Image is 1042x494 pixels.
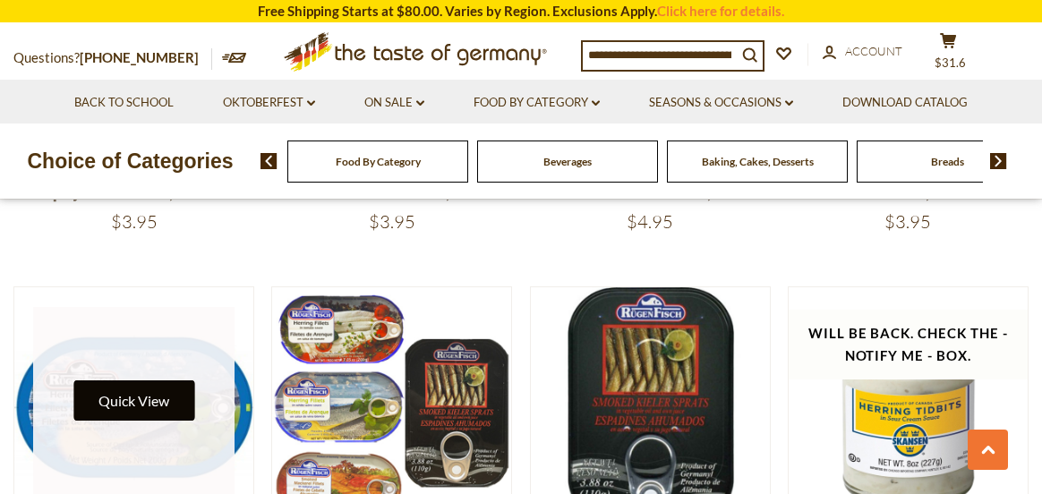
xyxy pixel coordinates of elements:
[823,42,902,62] a: Account
[884,210,931,233] span: $3.95
[474,93,600,113] a: Food By Category
[223,93,315,113] a: Oktoberfest
[921,32,975,77] button: $31.6
[111,210,158,233] span: $3.95
[80,49,199,65] a: [PHONE_NUMBER]
[336,155,421,168] a: Food By Category
[13,47,212,70] p: Questions?
[543,155,592,168] a: Beverages
[935,55,966,70] span: $31.6
[990,153,1007,169] img: next arrow
[931,155,964,168] a: Breads
[260,153,278,169] img: previous arrow
[845,44,902,58] span: Account
[649,93,793,113] a: Seasons & Occasions
[369,210,415,233] span: $3.95
[364,93,424,113] a: On Sale
[73,380,194,421] button: Quick View
[627,210,673,233] span: $4.95
[842,93,968,113] a: Download Catalog
[74,93,174,113] a: Back to School
[657,3,784,19] a: Click here for details.
[702,155,814,168] a: Baking, Cakes, Desserts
